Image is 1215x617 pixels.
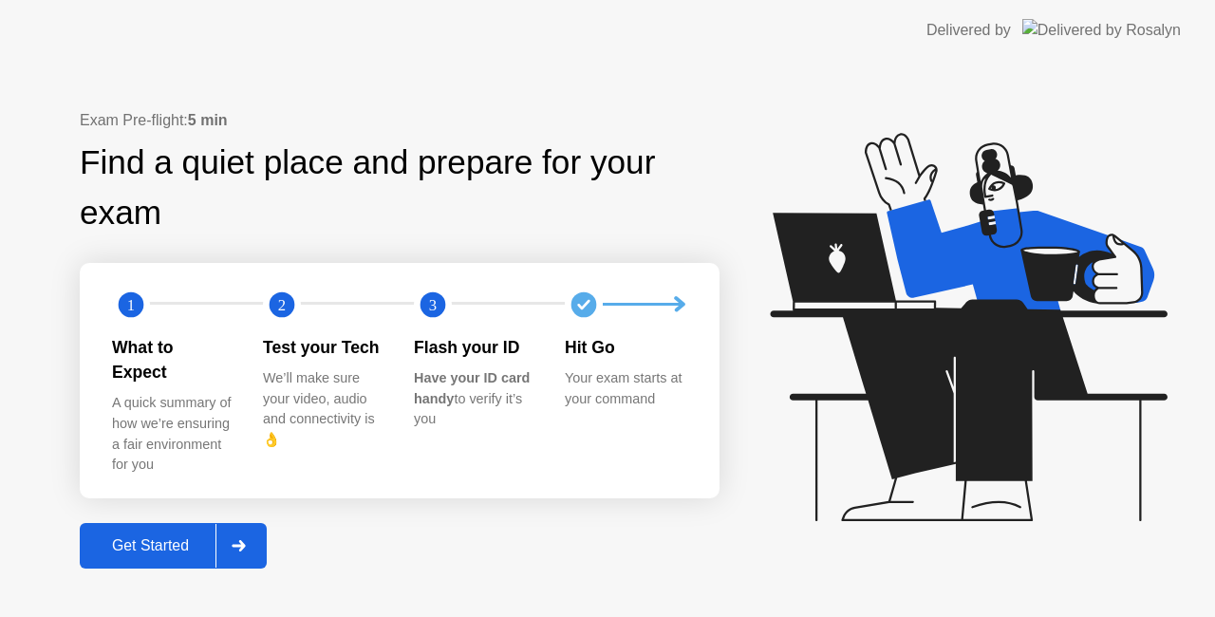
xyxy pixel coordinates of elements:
text: 2 [278,295,286,313]
div: Find a quiet place and prepare for your exam [80,138,720,238]
text: 3 [429,295,437,313]
text: 1 [127,295,135,313]
div: We’ll make sure your video, audio and connectivity is 👌 [263,368,383,450]
div: Flash your ID [414,335,534,360]
div: Test your Tech [263,335,383,360]
div: A quick summary of how we’re ensuring a fair environment for you [112,393,233,475]
img: Delivered by Rosalyn [1022,19,1181,41]
div: Hit Go [565,335,685,360]
div: Exam Pre-flight: [80,109,720,132]
div: Get Started [85,537,215,554]
div: to verify it’s you [414,368,534,430]
div: Your exam starts at your command [565,368,685,409]
button: Get Started [80,523,267,569]
div: What to Expect [112,335,233,385]
b: Have your ID card handy [414,370,530,406]
div: Delivered by [926,19,1011,42]
b: 5 min [188,112,228,128]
